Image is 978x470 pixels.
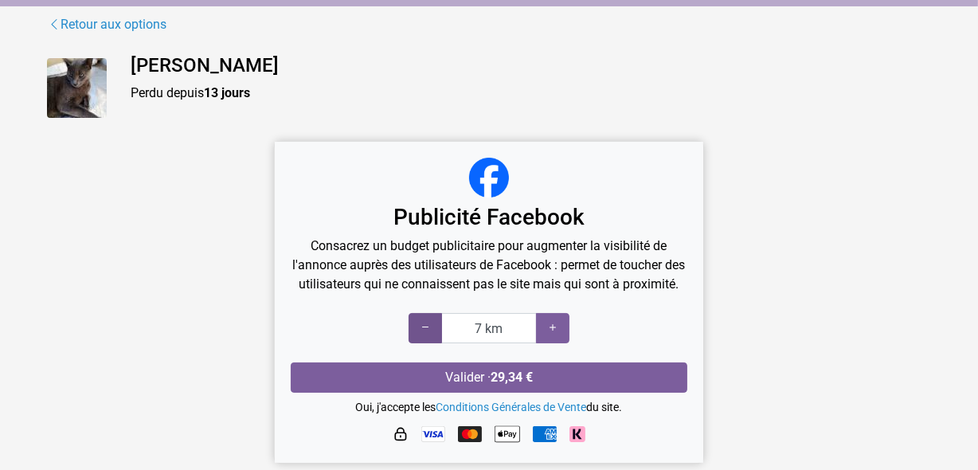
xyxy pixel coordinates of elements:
[436,401,587,413] a: Conditions Générales de Vente
[469,158,509,198] img: facebook_logo_320x320.png
[533,426,557,442] img: American Express
[131,54,931,77] h4: [PERSON_NAME]
[495,421,520,447] img: Apple Pay
[47,14,167,35] a: Retour aux options
[204,85,250,100] strong: 13 jours
[458,426,482,442] img: Mastercard
[291,204,687,231] h3: Publicité Facebook
[291,362,687,393] button: Valider ·29,34 €
[393,426,409,442] img: HTTPS : paiement sécurisé
[356,401,623,413] small: Oui, j'accepte les du site.
[131,84,931,103] p: Perdu depuis
[569,426,585,442] img: Klarna
[421,426,445,442] img: Visa
[491,370,533,385] strong: 29,34 €
[291,237,687,294] p: Consacrez un budget publicitaire pour augmenter la visibilité de l'annonce auprès des utilisateur...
